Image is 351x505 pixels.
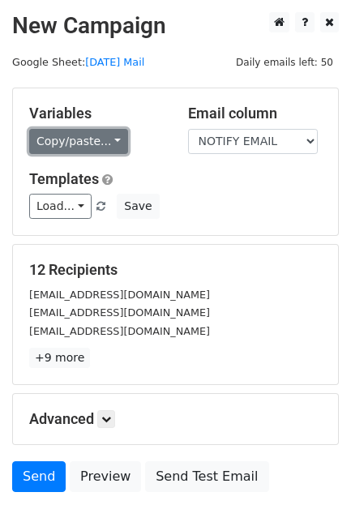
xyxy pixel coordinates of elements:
button: Save [117,194,159,219]
small: Google Sheet: [12,56,144,68]
h5: Advanced [29,410,322,428]
a: Load... [29,194,92,219]
small: [EMAIL_ADDRESS][DOMAIN_NAME] [29,306,210,319]
h5: Email column [188,105,323,122]
a: Templates [29,170,99,187]
a: +9 more [29,348,90,368]
a: Send Test Email [145,461,268,492]
a: Copy/paste... [29,129,128,154]
h5: Variables [29,105,164,122]
a: Send [12,461,66,492]
h5: 12 Recipients [29,261,322,279]
small: [EMAIL_ADDRESS][DOMAIN_NAME] [29,289,210,301]
small: [EMAIL_ADDRESS][DOMAIN_NAME] [29,325,210,337]
a: Daily emails left: 50 [230,56,339,68]
a: Preview [70,461,141,492]
span: Daily emails left: 50 [230,53,339,71]
h2: New Campaign [12,12,339,40]
a: [DATE] Mail [85,56,144,68]
iframe: Chat Widget [270,427,351,505]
